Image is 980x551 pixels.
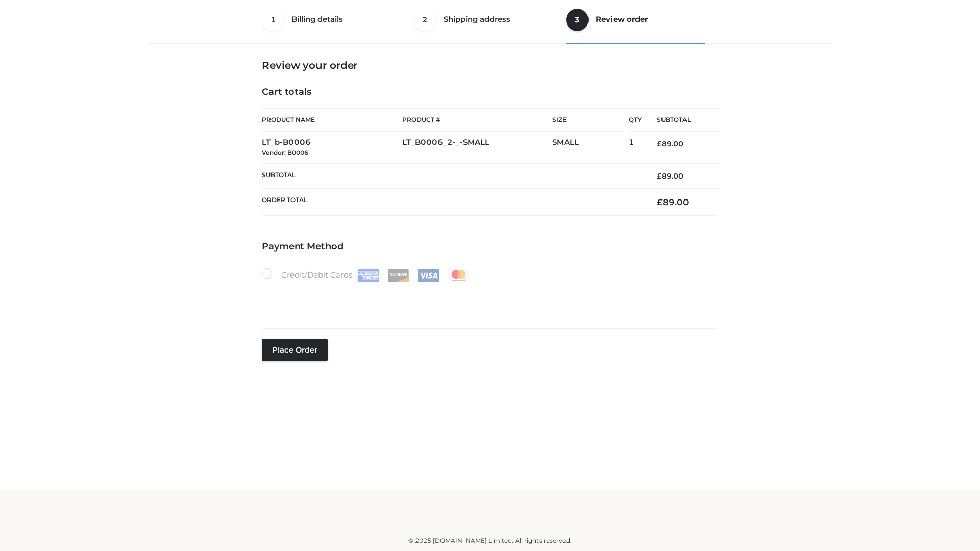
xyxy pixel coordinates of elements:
td: LT_B0006_2-_-SMALL [402,132,552,164]
img: Mastercard [448,269,470,282]
td: SMALL [552,132,629,164]
img: Discover [387,269,409,282]
label: Credit/Debit Cards [262,268,471,282]
td: LT_b-B0006 [262,132,402,164]
bdi: 89.00 [657,171,683,181]
th: Order Total [262,189,642,216]
th: Subtotal [642,109,718,132]
iframe: Secure payment input frame [260,280,716,317]
img: Visa [418,269,439,282]
bdi: 89.00 [657,197,689,207]
h4: Payment Method [262,241,718,253]
span: £ [657,171,661,181]
h4: Cart totals [262,87,718,98]
th: Qty [629,108,642,132]
th: Size [552,109,624,132]
div: © 2025 [DOMAIN_NAME] Limited. All rights reserved. [152,536,828,546]
th: Product Name [262,108,402,132]
span: £ [657,197,663,207]
img: Amex [357,269,379,282]
bdi: 89.00 [657,139,683,148]
small: Vendor: B0006 [262,148,308,156]
button: Place order [262,339,328,361]
th: Product # [402,108,552,132]
h3: Review your order [262,59,718,71]
th: Subtotal [262,163,642,188]
td: 1 [629,132,642,164]
span: £ [657,139,661,148]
